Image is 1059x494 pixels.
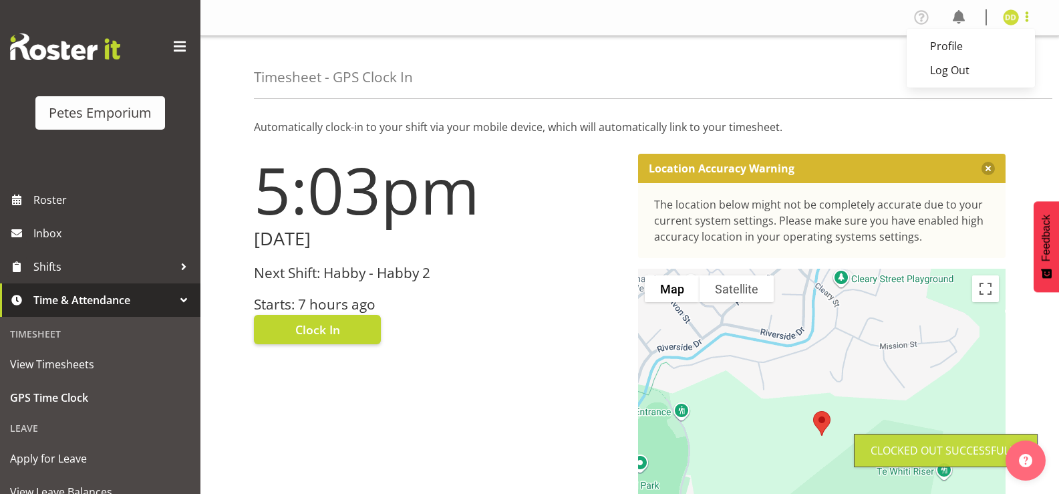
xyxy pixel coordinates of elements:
span: Inbox [33,223,194,243]
span: Shifts [33,257,174,277]
button: Clock In [254,315,381,344]
span: Time & Attendance [33,290,174,310]
div: Petes Emporium [49,103,152,123]
h4: Timesheet - GPS Clock In [254,70,413,85]
div: Clocked out Successfully [871,443,1021,459]
img: danielle-donselaar8920.jpg [1003,9,1019,25]
button: Toggle fullscreen view [972,275,999,302]
span: Feedback [1040,215,1052,261]
span: GPS Time Clock [10,388,190,408]
a: Apply for Leave [3,442,197,475]
span: Clock In [295,321,340,338]
img: help-xxl-2.png [1019,454,1032,467]
span: Apply for Leave [10,449,190,469]
p: Automatically clock-in to your shift via your mobile device, which will automatically link to you... [254,119,1006,135]
div: The location below might not be completely accurate due to your current system settings. Please m... [654,197,990,245]
a: View Timesheets [3,348,197,381]
a: Profile [907,34,1035,58]
span: Roster [33,190,194,210]
h2: [DATE] [254,229,622,249]
a: Log Out [907,58,1035,82]
button: Show street map [645,275,700,302]
div: Leave [3,414,197,442]
h3: Starts: 7 hours ago [254,297,622,312]
h1: 5:03pm [254,154,622,226]
span: View Timesheets [10,354,190,374]
button: Show satellite imagery [700,275,774,302]
h3: Next Shift: Habby - Habby 2 [254,265,622,281]
div: Timesheet [3,320,197,348]
button: Close message [981,162,995,175]
button: Feedback - Show survey [1034,201,1059,292]
a: GPS Time Clock [3,381,197,414]
p: Location Accuracy Warning [649,162,794,175]
img: Rosterit website logo [10,33,120,60]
